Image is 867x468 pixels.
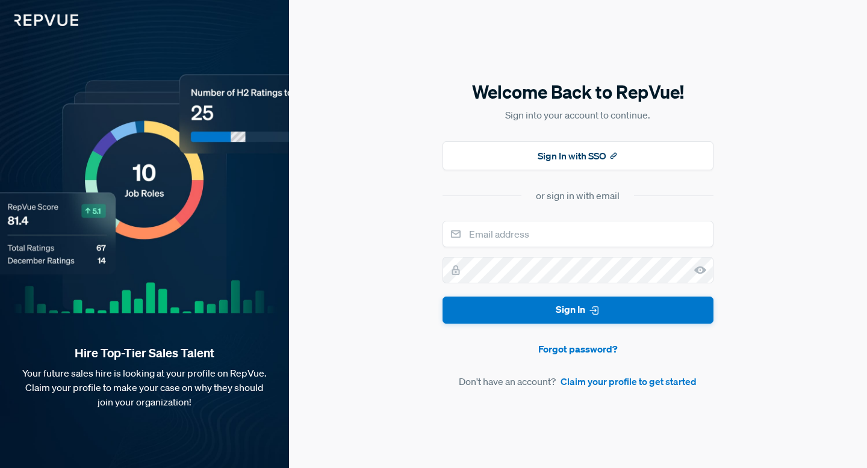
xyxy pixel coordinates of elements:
strong: Hire Top-Tier Sales Talent [19,345,270,361]
a: Claim your profile to get started [561,374,697,389]
a: Forgot password? [443,342,713,356]
button: Sign In with SSO [443,141,713,170]
p: Sign into your account to continue. [443,108,713,122]
button: Sign In [443,297,713,324]
h5: Welcome Back to RepVue! [443,79,713,105]
div: or sign in with email [536,188,620,203]
p: Your future sales hire is looking at your profile on RepVue. Claim your profile to make your case... [19,366,270,409]
article: Don't have an account? [443,374,713,389]
input: Email address [443,221,713,247]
